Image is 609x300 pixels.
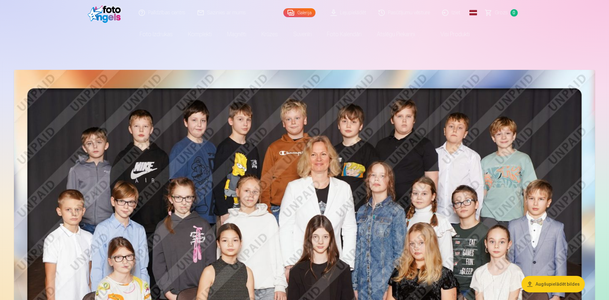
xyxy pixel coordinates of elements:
[180,25,219,43] a: Komplekti
[286,25,319,43] a: Suvenīri
[522,276,585,292] button: Augšupielādēt bildes
[283,8,315,17] a: Galerija
[219,25,254,43] a: Magnēti
[495,9,508,17] span: Grozs
[132,25,180,43] a: Foto izdrukas
[254,25,286,43] a: Krūzes
[319,25,369,43] a: Foto kalendāri
[369,25,423,43] a: Atslēgu piekariņi
[88,3,124,23] img: /fa1
[423,25,477,43] a: Visi produkti
[510,9,518,17] span: 0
